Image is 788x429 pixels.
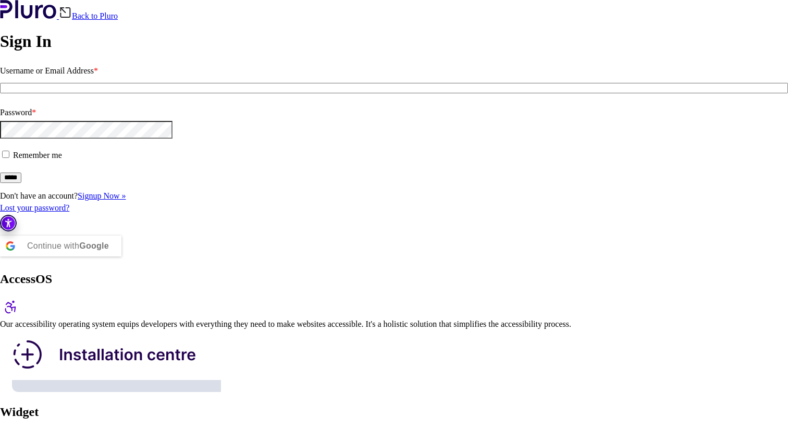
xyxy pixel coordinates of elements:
[2,151,9,158] input: Remember me
[79,241,109,250] b: Google
[59,11,118,20] a: Back to Pluro
[27,236,109,256] div: Continue with
[59,6,72,19] img: Back icon
[78,191,126,200] a: Signup Now »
